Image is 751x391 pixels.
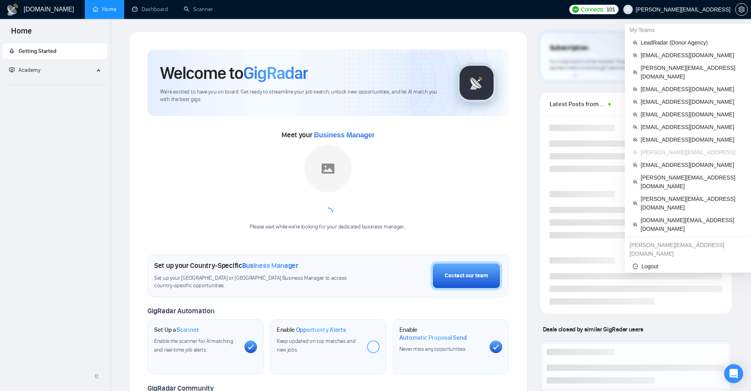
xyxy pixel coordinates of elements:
[633,112,637,117] span: team
[6,4,19,16] img: logo
[3,81,107,86] li: Academy Homepage
[19,48,56,54] span: Getting Started
[242,261,298,270] span: Business Manager
[641,85,743,94] span: [EMAIL_ADDRESS][DOMAIN_NAME]
[633,87,637,92] span: team
[93,6,116,13] a: homeHome
[641,51,743,60] span: [EMAIL_ADDRESS][DOMAIN_NAME]
[633,264,638,269] span: logout
[641,216,743,233] span: [DOMAIN_NAME][EMAIL_ADDRESS][DOMAIN_NAME]
[633,40,637,45] span: team
[633,201,637,206] span: team
[633,163,637,167] span: team
[641,38,743,47] span: LeadRadar (Donor Agency)
[399,346,466,352] span: Never miss any opportunities.
[641,135,743,144] span: [EMAIL_ADDRESS][DOMAIN_NAME]
[160,88,444,103] span: We're excited to have you on board. Get ready to streamline your job search, unlock new opportuni...
[633,180,637,184] span: team
[399,326,483,341] h1: Enable
[633,99,637,104] span: team
[314,131,375,139] span: Business Manager
[154,326,199,334] h1: Set Up a
[550,41,589,55] span: Subscription
[606,5,615,14] span: 101
[147,307,214,315] span: GigRadar Automation
[160,62,308,84] h1: Welcome to
[132,6,168,13] a: dashboardDashboard
[399,334,467,342] span: Automatic Proposal Send
[625,239,751,260] div: oleksandr.b+1@gigradar.io
[9,48,15,54] span: rocket
[572,6,579,13] img: upwork-logo.png
[277,326,346,334] h1: Enable
[641,110,743,119] span: [EMAIL_ADDRESS][DOMAIN_NAME]
[430,261,502,290] button: Contact our team
[625,7,631,12] span: user
[550,58,710,71] span: Your subscription will be renewed. To keep things running smoothly, make sure your payment method...
[735,6,748,13] a: setting
[633,262,743,271] span: Logout
[633,150,637,155] span: team
[641,148,743,157] span: [PERSON_NAME][EMAIL_ADDRESS]
[304,145,352,192] img: placeholder.png
[641,173,743,191] span: [PERSON_NAME][EMAIL_ADDRESS][DOMAIN_NAME]
[641,97,743,106] span: [EMAIL_ADDRESS][DOMAIN_NAME]
[724,364,743,383] div: Open Intercom Messenger
[457,63,496,103] img: gigradar-logo.png
[641,64,743,81] span: [PERSON_NAME][EMAIL_ADDRESS][DOMAIN_NAME]
[633,222,637,227] span: team
[641,195,743,212] span: [PERSON_NAME][EMAIL_ADDRESS][DOMAIN_NAME]
[3,43,107,59] li: Getting Started
[5,25,38,42] span: Home
[154,338,233,353] span: Enable the scanner for AI matching and real-time job alerts.
[641,123,743,131] span: [EMAIL_ADDRESS][DOMAIN_NAME]
[245,223,412,231] div: Please wait while we're looking for your dedicated business manager...
[633,53,637,58] span: team
[19,67,40,73] span: Academy
[9,67,15,73] span: fund-projection-screen
[184,6,213,13] a: searchScanner
[177,326,199,334] span: Scanner
[735,3,748,16] button: setting
[625,24,751,36] div: My Teams
[243,62,308,84] span: GigRadar
[296,326,346,334] span: Opportunity Alerts
[277,338,356,353] span: Keep updated on top matches and new jobs.
[281,131,375,139] span: Meet your
[633,70,637,75] span: team
[9,67,40,73] span: Academy
[323,207,333,217] span: loading
[154,261,298,270] h1: Set up your Country-Specific
[540,322,647,336] span: Deals closed by similar GigRadar users
[154,275,363,290] span: Set up your [GEOGRAPHIC_DATA] or [GEOGRAPHIC_DATA] Business Manager to access country-specific op...
[581,5,605,14] span: Connects:
[633,125,637,129] span: team
[641,161,743,169] span: [EMAIL_ADDRESS][DOMAIN_NAME]
[445,271,488,280] div: Contact our team
[736,6,747,13] span: setting
[94,372,102,380] span: double-left
[550,99,606,109] span: Latest Posts from the GigRadar Community
[633,137,637,142] span: team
